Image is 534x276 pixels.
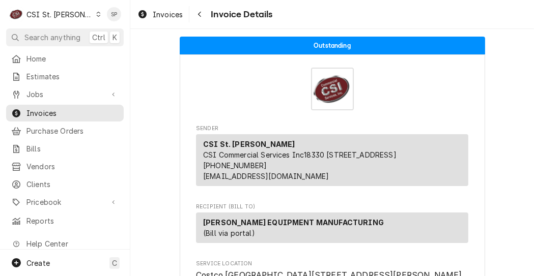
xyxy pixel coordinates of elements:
span: Sender [196,125,468,133]
div: Invoice Recipient [196,203,468,248]
span: Invoice Details [208,8,272,21]
a: Invoices [133,6,187,23]
div: Recipient (Bill To) [196,212,468,243]
span: Ctrl [92,32,105,43]
button: Search anythingCtrlK [6,28,124,46]
span: Home [26,53,119,64]
div: Status [180,37,485,54]
span: Invoices [26,108,119,118]
a: Home [6,50,124,67]
a: Clients [6,176,124,193]
span: Reports [26,216,119,226]
span: (Bill via portal) [203,229,255,237]
div: Sender [196,134,468,186]
a: Go to Help Center [6,235,124,252]
button: Navigate back [191,6,208,22]
a: Bills [6,140,124,157]
a: Purchase Orders [6,122,124,139]
a: Estimates [6,68,124,85]
span: Outstanding [314,42,351,49]
a: Invoices [6,105,124,121]
span: Create [26,259,50,267]
a: Vendors [6,158,124,175]
div: Sender [196,134,468,190]
div: Invoice Sender [196,125,468,191]
span: Search anything [24,32,80,43]
div: Shelley Politte's Avatar [107,7,121,21]
span: Vendors [26,161,119,172]
strong: [PERSON_NAME] EQUIPMENT MANUFACTURING [203,218,384,227]
span: CSI Commercial Services Inc18330 [STREET_ADDRESS] [203,150,397,159]
span: Clients [26,179,119,190]
strong: CSI St. [PERSON_NAME] [203,140,295,148]
span: Invoices [153,9,183,20]
a: Reports [6,212,124,229]
span: Bills [26,143,119,154]
span: K [113,32,117,43]
span: Help Center [26,238,118,249]
div: CSI St. [PERSON_NAME] [26,9,93,20]
span: Purchase Orders [26,126,119,136]
div: C [9,7,23,21]
a: [PHONE_NUMBER] [203,161,267,170]
span: Recipient (Bill To) [196,203,468,211]
a: [EMAIL_ADDRESS][DOMAIN_NAME] [203,172,329,180]
span: Jobs [26,89,103,100]
div: Recipient (Bill To) [196,212,468,247]
img: Logo [311,68,354,110]
span: Service Location [196,260,468,268]
a: Go to Jobs [6,86,124,103]
span: Pricebook [26,197,103,207]
div: CSI St. Louis's Avatar [9,7,23,21]
a: Go to Pricebook [6,194,124,210]
span: C [112,258,117,268]
div: SP [107,7,121,21]
span: Estimates [26,71,119,82]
